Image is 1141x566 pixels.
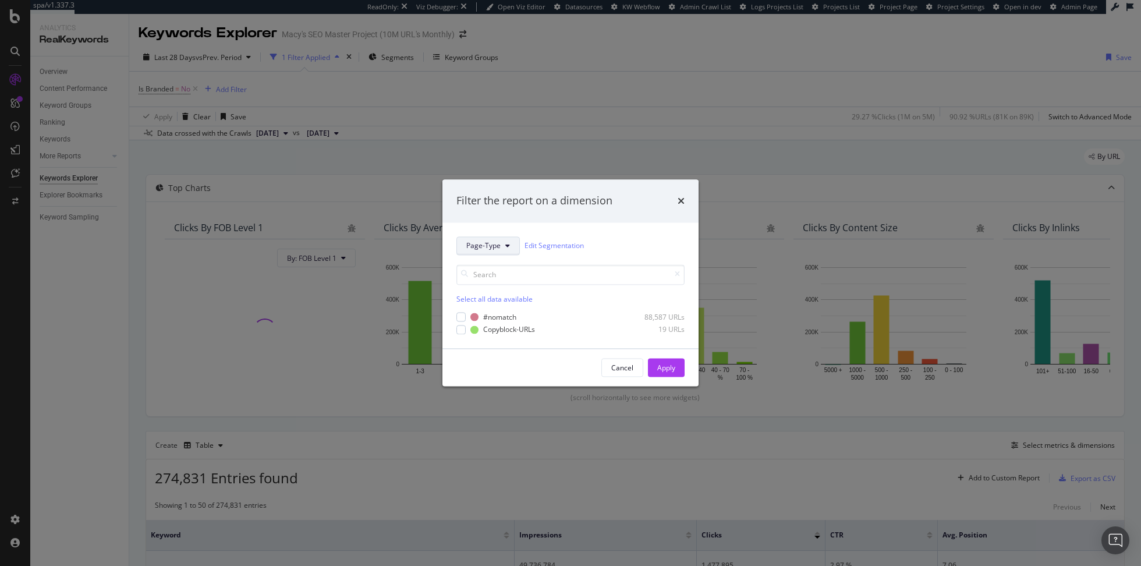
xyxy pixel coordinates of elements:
button: Cancel [601,359,643,377]
div: #nomatch [483,312,516,322]
div: Filter the report on a dimension [456,193,612,208]
div: 19 URLs [628,324,685,334]
div: Select all data available [456,294,685,304]
input: Search [456,264,685,285]
button: Apply [648,359,685,377]
div: Apply [657,363,675,373]
div: Copyblock-URLs [483,324,535,334]
div: 88,587 URLs [628,312,685,322]
div: Open Intercom Messenger [1101,526,1129,554]
div: modal [442,179,699,386]
button: Page-Type [456,236,520,255]
div: times [678,193,685,208]
a: Edit Segmentation [525,240,584,252]
span: Page-Type [466,241,501,251]
div: Cancel [611,363,633,373]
